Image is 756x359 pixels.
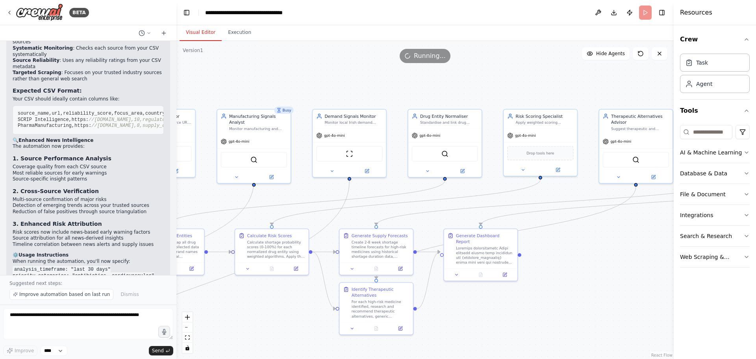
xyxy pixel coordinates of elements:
button: Start a new chat [157,28,170,38]
li: Source-specific insight patterns [13,176,164,182]
span: SCRIP Intelligence,https: [18,117,89,123]
code: analysis_timeframe: "last 30 days" priority_categories: "antibiotics, cardiovascular" minimum_ris... [13,266,163,292]
span: Improve [15,348,34,354]
li: Source attribution for all news-derived insights [13,235,164,242]
span: gpt-4o-mini [228,139,249,144]
div: Create 2-8 week shortage timeline forecasts for high-risk medicines using historical shortage dur... [352,240,409,259]
div: Monitor manufacturing and supply chain signals including API export restrictions from [GEOGRAPHIC... [229,126,287,131]
button: fit view [182,333,193,343]
div: Apply weighted scoring algorithms to assign probability of shortage (0-100%) per drug, focusing o... [515,120,573,125]
span: Improve automation based on last run [19,291,110,298]
p: When running the automation, you'll now specify: [13,259,164,265]
g: Edge from 129c6491-b532-4ffc-bb6e-141d0f5c1274 to 4177c2a9-8462-473f-bf25-8a52b644f5dd [269,179,543,225]
span: gpt-4o-mini [610,139,631,144]
button: Open in side panel [390,325,411,332]
button: Open in side panel [636,173,670,180]
li: : Focuses on your trusted industry sources rather than general web search [13,70,164,82]
div: Version 1 [183,47,203,54]
div: Standardise and link drug entities by mapping brand names to INN to ATC codes. Handle multiple fo... [420,120,478,125]
button: Open in side panel [350,167,384,175]
h2: ⚙️ [13,252,164,259]
div: Monitor local Irish demand surges by analyzing HSE prescribing trends, pharmacy reports, and seas... [324,120,382,125]
strong: Source Reliability [13,58,59,63]
div: Therapeutic Alternatives AdvisorSuggest therapeutic and generic substitutes by querying ATC class... [598,109,673,184]
g: Edge from a19eb46c-91bf-4f8a-afcb-a66884430df0 to 983ae683-76e4-453e-8e5a-7cf611b3d986 [417,249,440,312]
g: Edge from 68924c4d-ee64-49e0-906c-b701bbed1979 to a19eb46c-91bf-4f8a-afcb-a66884430df0 [373,187,639,279]
li: Risk scores now include news-based early warning factors [13,229,164,236]
span: gpt-4o-mini [324,133,345,138]
div: Calculate shortage probability scores (0-100%) for each normalized drug entity using weighted alg... [247,240,305,259]
div: BETA [69,8,89,17]
g: Edge from 4177c2a9-8462-473f-bf25-8a52b644f5dd to eb3c7fe7-babf-47cd-9454-ce82ae44376e [312,249,335,255]
button: toggle interactivity [182,343,193,353]
li: Reduction of false positives through source triangulation [13,209,164,215]
p: The automation now provides: [13,143,164,150]
h4: Resources [680,8,712,17]
div: Demand Signals MonitorMonitor local Irish demand surges by analyzing HSE prescribing trends, phar... [312,109,387,178]
g: Edge from ead92354-14f4-46ab-8d96-5b130b67f7b7 to 4177c2a9-8462-473f-bf25-8a52b644f5dd [208,249,231,255]
div: Generate Supply ForecastsCreate 2-8 week shortage timeline forecasts for high-risk medicines usin... [339,229,413,275]
img: SerplyWebSearchTool [250,156,258,163]
button: Tools [680,100,750,122]
button: Web Scraping & Browsing [680,247,750,267]
span: Send [152,348,164,354]
div: Calculate Risk Scores [247,233,292,238]
li: Multi-source confirmation of major risks [13,197,164,203]
g: Edge from eb3c7fe7-babf-47cd-9454-ce82ae44376e to 983ae683-76e4-453e-8e5a-7cf611b3d986 [417,249,440,255]
span: PharmaManufacturing,https: [18,123,91,128]
button: Hide right sidebar [656,7,667,18]
div: Web Scraping & Browsing [680,253,743,261]
span: //[DOMAIN_NAME],8,supply_chain,[GEOGRAPHIC_DATA] [91,123,228,128]
li: : Uses any reliability ratings from your CSV metadata [13,58,164,70]
div: Read pharma news source URLs from {pharma_news_sources_csv} file and systematically monitor these... [133,120,191,125]
div: Pharma News MonitorRead pharma news source URLs from {pharma_news_sources_csv} file and systemati... [121,109,196,178]
div: Drug Entity Normaliser [420,113,478,119]
li: Coverage quality from each CSV source [13,164,164,170]
button: Open in side panel [541,166,575,173]
span: Dismiss [120,291,139,298]
div: React Flow controls [182,312,193,353]
img: ScrapeWebsiteTool [346,150,353,157]
button: AI & Machine Learning [680,142,750,163]
li: Timeline correlation between news alerts and supply issues [13,242,164,248]
div: Task [696,59,708,67]
p: Suggested next steps: [9,280,167,286]
li: Detection of emerging trends across your trusted sources [13,203,164,209]
div: Identify Therapeutic Alternatives [352,286,409,298]
button: Open in side panel [285,265,306,272]
button: Send [149,346,173,355]
div: AI & Machine Learning [680,149,742,156]
button: Improve automation based on last run [9,289,113,300]
p: Your CSV should ideally contain columns like: [13,96,164,102]
button: Click to speak your automation idea [158,326,170,338]
div: Agent [696,80,712,88]
div: Drug Entity NormaliserStandardise and link drug entities by mapping brand names to INN to ATC cod... [408,109,482,178]
div: Suggest therapeutic and generic substitutes by querying ATC classification for same-class drugs. ... [611,126,669,131]
strong: Expected CSV Format: [13,87,82,94]
div: Tools [680,122,750,274]
span: Running... [414,51,446,61]
button: No output available [363,265,389,272]
div: Crew [680,50,750,99]
img: Logo [16,4,63,21]
button: Open in side panel [254,173,288,180]
button: zoom in [182,312,193,322]
g: Edge from 79129a5d-9f7d-4be3-872c-a3f6fc6da0a1 to ead92354-14f4-46ab-8d96-5b130b67f7b7 [164,180,448,225]
strong: Systematic Monitoring [13,45,73,51]
strong: 2. Cross-Source Verification [13,188,99,194]
span: //[DOMAIN_NAME],10,regulatory,Global [89,117,191,123]
div: BusyManufacturing Signals AnalystMonitor manufacturing and supply chain signals including API exp... [217,109,291,184]
button: Open in side panel [159,167,193,175]
button: Switch to previous chat [135,28,154,38]
strong: 3. Enhanced Risk Attribution [13,221,102,227]
span: Hide Agents [596,50,625,57]
button: Hide Agents [582,47,630,60]
span: source_name,url,reliability_score,focus_area,country [18,111,165,116]
button: Crew [680,28,750,50]
div: Calculate Risk ScoresCalculate shortage probability scores (0-100%) for each normalized drug enti... [235,229,309,275]
button: Open in side panel [390,265,411,272]
strong: 1. Source Performance Analysis [13,155,111,162]
button: File & Document [680,184,750,205]
strong: Usage Instructions [19,252,69,258]
div: Generate Dashboard ReportLoremips dolorsitametc Adipi elitsedd eiusmo temp incididun utl {etdolor... [443,229,518,281]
